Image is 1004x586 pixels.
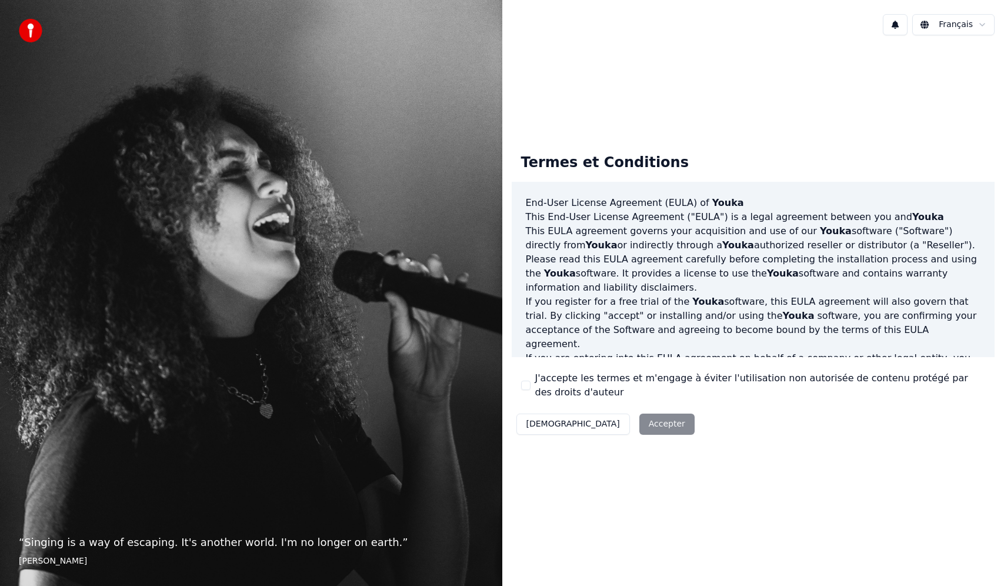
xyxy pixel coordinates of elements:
[526,224,981,252] p: This EULA agreement governs your acquisition and use of our software ("Software") directly from o...
[526,210,981,224] p: This End-User License Agreement ("EULA") is a legal agreement between you and
[526,351,981,422] p: If you are entering into this EULA agreement on behalf of a company or other legal entity, you re...
[516,414,630,435] button: [DEMOGRAPHIC_DATA]
[782,310,814,321] span: Youka
[19,534,483,551] p: “ Singing is a way of escaping. It's another world. I'm no longer on earth. ”
[820,225,852,237] span: Youka
[19,555,483,567] footer: [PERSON_NAME]
[526,295,981,351] p: If you register for a free trial of the software, this EULA agreement will also govern that trial...
[526,252,981,295] p: Please read this EULA agreement carefully before completing the installation process and using th...
[912,211,944,222] span: Youka
[692,296,724,307] span: Youka
[19,19,42,42] img: youka
[585,239,617,251] span: Youka
[526,196,981,210] h3: End-User License Agreement (EULA) of
[767,268,799,279] span: Youka
[512,144,698,182] div: Termes et Conditions
[712,197,744,208] span: Youka
[722,239,754,251] span: Youka
[535,371,986,399] label: J'accepte les termes et m'engage à éviter l'utilisation non autorisée de contenu protégé par des ...
[544,268,576,279] span: Youka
